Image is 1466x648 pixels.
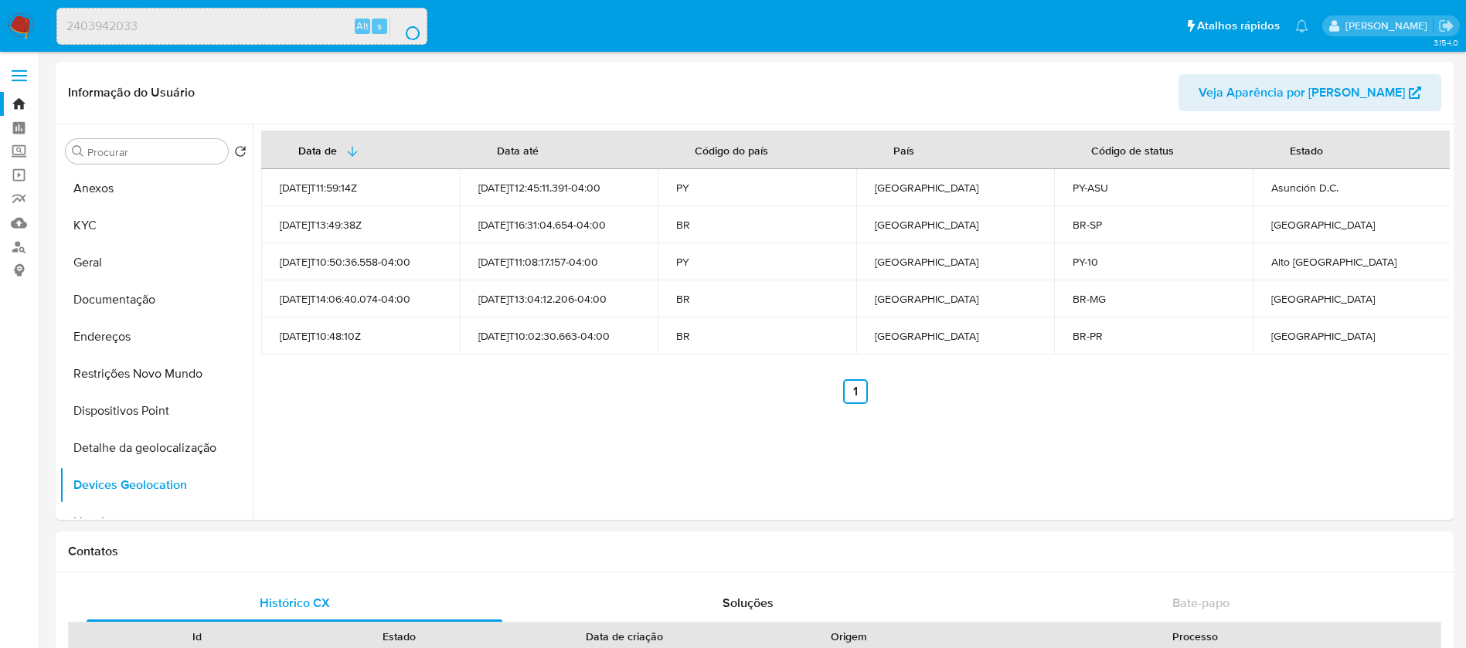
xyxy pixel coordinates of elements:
[1271,292,1433,306] div: [GEOGRAPHIC_DATA]
[676,329,838,343] div: BR
[1345,19,1433,33] p: weverton.gomes@mercadopago.com.br
[1073,255,1234,269] div: PY-10
[60,318,253,355] button: Endereços
[875,255,1036,269] div: [GEOGRAPHIC_DATA]
[60,207,253,244] button: KYC
[1172,594,1230,612] span: Bate-papo
[1073,329,1234,343] div: BR-PR
[60,429,253,466] button: Detalhe da geolocalização
[260,594,330,612] span: Histórico CX
[478,131,557,168] div: Data até
[280,329,441,343] div: [DATE]T10:48:10Z
[107,629,287,644] div: Id
[389,15,421,37] button: search-icon
[57,16,427,36] input: Pesquise usuários ou casos...
[60,281,253,318] button: Documentação
[1179,74,1441,111] button: Veja Aparência por [PERSON_NAME]
[676,292,838,306] div: BR
[60,466,253,504] button: Devices Geolocation
[478,329,640,343] div: [DATE]T10:02:30.663-04:00
[1197,18,1280,34] span: Atalhos rápidos
[1073,218,1234,232] div: BR-SP
[723,594,774,612] span: Soluções
[280,181,441,195] div: [DATE]T11:59:14Z
[676,218,838,232] div: BR
[377,19,382,33] span: s
[356,19,369,33] span: Alt
[1271,329,1433,343] div: [GEOGRAPHIC_DATA]
[1199,74,1405,111] span: Veja Aparência por [PERSON_NAME]
[478,181,640,195] div: [DATE]T12:45:11.391-04:00
[1073,181,1234,195] div: PY-ASU
[512,629,737,644] div: Data de criação
[843,379,868,404] a: Ir a la página 1
[261,379,1450,404] nav: Paginación
[1271,181,1433,195] div: Asunción D.C.
[961,629,1430,644] div: Processo
[60,504,253,541] button: Lista Interna
[60,392,253,429] button: Dispositivos Point
[72,145,84,158] button: Procurar
[60,170,253,207] button: Anexos
[60,244,253,281] button: Geral
[478,218,640,232] div: [DATE]T16:31:04.654-04:00
[875,181,1036,195] div: [GEOGRAPHIC_DATA]
[87,145,222,159] input: Procurar
[875,292,1036,306] div: [GEOGRAPHIC_DATA]
[875,131,933,168] div: País
[875,329,1036,343] div: [GEOGRAPHIC_DATA]
[875,218,1036,232] div: [GEOGRAPHIC_DATA]
[280,292,441,306] div: [DATE]T14:06:40.074-04:00
[478,255,640,269] div: [DATE]T11:08:17.157-04:00
[1073,131,1192,168] div: Código de status
[234,145,247,162] button: Retornar ao pedido padrão
[478,292,640,306] div: [DATE]T13:04:12.206-04:00
[759,629,940,644] div: Origem
[280,218,441,232] div: [DATE]T13:49:38Z
[1271,131,1342,168] div: Estado
[309,629,490,644] div: Estado
[1295,19,1308,32] a: Notificações
[280,255,441,269] div: [DATE]T10:50:36.558-04:00
[1073,292,1234,306] div: BR-MG
[280,131,377,168] button: Data de
[676,131,787,168] div: Código do país
[1271,218,1433,232] div: [GEOGRAPHIC_DATA]
[676,181,838,195] div: PY
[1438,18,1454,34] a: Sair
[1271,255,1433,269] div: Alto [GEOGRAPHIC_DATA]
[68,85,195,100] h1: Informação do Usuário
[60,355,253,392] button: Restrições Novo Mundo
[676,255,838,269] div: PY
[68,544,1441,559] h1: Contatos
